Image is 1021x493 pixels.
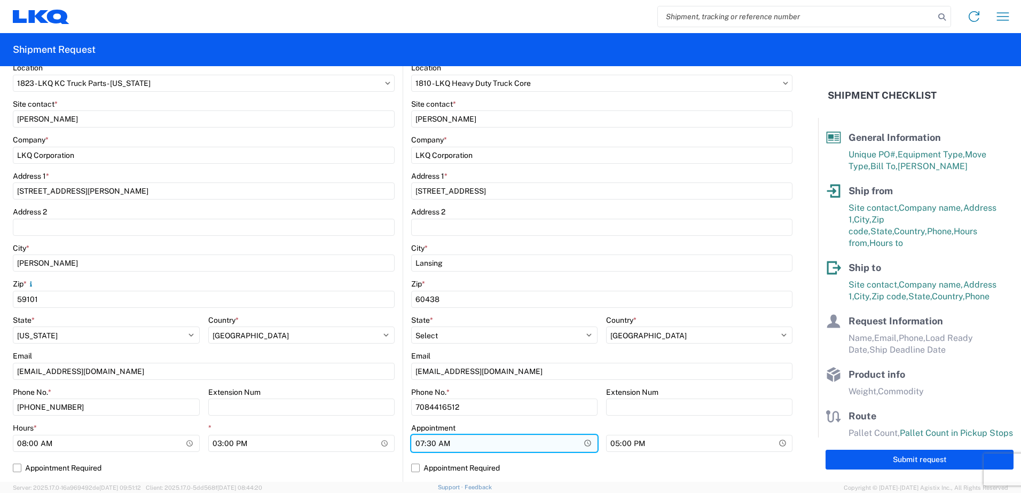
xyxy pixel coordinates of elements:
[844,483,1008,492] span: Copyright © [DATE]-[DATE] Agistix Inc., All Rights Reserved
[411,99,456,109] label: Site contact
[899,333,925,343] span: Phone,
[438,484,465,490] a: Support
[849,428,1013,450] span: Pallet Count in Pickup Stops equals Pallet Count in delivery stops
[965,291,989,301] span: Phone
[869,345,946,355] span: Ship Deadline Date
[13,75,395,92] input: Select
[411,243,428,253] label: City
[411,315,433,325] label: State
[13,135,49,145] label: Company
[13,315,35,325] label: State
[411,459,792,476] label: Appointment Required
[870,161,898,171] span: Bill To,
[411,135,447,145] label: Company
[208,315,239,325] label: Country
[849,428,900,438] span: Pallet Count,
[849,410,876,422] span: Route
[927,226,954,236] span: Phone,
[854,214,871,225] span: City,
[874,333,899,343] span: Email,
[411,279,425,289] label: Zip
[208,387,261,397] label: Extension Num
[908,291,932,301] span: State,
[13,459,395,476] label: Appointment Required
[849,280,899,290] span: Site contact,
[13,423,37,433] label: Hours
[13,243,29,253] label: City
[849,333,874,343] span: Name,
[894,226,927,236] span: Country,
[854,291,871,301] span: City,
[849,132,941,143] span: General Information
[606,315,637,325] label: Country
[878,386,924,396] span: Commodity
[932,291,965,301] span: Country,
[13,99,58,109] label: Site contact
[849,185,893,196] span: Ship from
[871,291,908,301] span: Zip code,
[898,149,965,160] span: Equipment Type,
[606,387,658,397] label: Extension Num
[411,423,455,433] label: Appointment
[13,43,96,56] h2: Shipment Request
[869,238,903,248] span: Hours to
[411,207,445,217] label: Address 2
[217,484,262,491] span: [DATE] 08:44:20
[849,369,905,380] span: Product info
[411,171,447,181] label: Address 1
[13,387,51,397] label: Phone No.
[870,226,894,236] span: State,
[849,149,898,160] span: Unique PO#,
[849,203,899,213] span: Site contact,
[898,161,968,171] span: [PERSON_NAME]
[13,351,32,361] label: Email
[13,171,49,181] label: Address 1
[899,280,963,290] span: Company name,
[13,484,141,491] span: Server: 2025.17.0-16a969492de
[411,75,792,92] input: Select
[849,315,943,327] span: Request Information
[13,63,43,73] label: Location
[658,6,934,27] input: Shipment, tracking or reference number
[411,351,430,361] label: Email
[146,484,262,491] span: Client: 2025.17.0-5dd568f
[465,484,492,490] a: Feedback
[899,203,963,213] span: Company name,
[13,207,47,217] label: Address 2
[411,63,441,73] label: Location
[849,386,878,396] span: Weight,
[99,484,141,491] span: [DATE] 09:51:12
[13,279,35,289] label: Zip
[849,262,881,273] span: Ship to
[828,89,937,102] h2: Shipment Checklist
[411,387,450,397] label: Phone No.
[826,450,1014,470] button: Submit request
